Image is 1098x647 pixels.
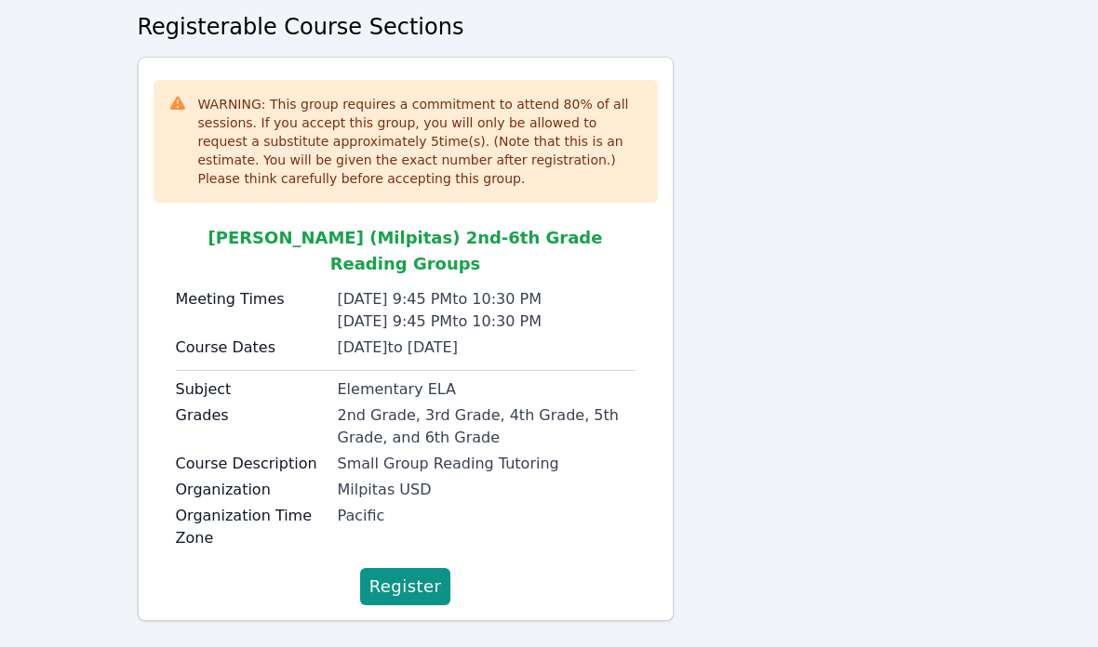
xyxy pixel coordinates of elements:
[338,337,636,359] div: [DATE] to [DATE]
[360,568,451,605] button: Register
[176,378,327,401] label: Subject
[338,505,636,527] div: Pacific
[198,95,643,188] div: WARNING: This group requires a commitment to attend 80 % of all sessions. If you accept this grou...
[369,574,442,600] span: Register
[338,479,636,501] div: Milpitas USD
[176,505,327,549] label: Organization Time Zone
[338,404,636,449] div: 2nd Grade, 3rd Grade, 4th Grade, 5th Grade, and 6th Grade
[208,228,603,273] span: [PERSON_NAME] (Milpitas) 2nd-6th Grade Reading Groups
[338,453,636,475] div: Small Group Reading Tutoring
[176,404,327,427] label: Grades
[338,288,636,310] div: [DATE] 9:45 PM to 10:30 PM
[338,310,636,333] div: [DATE] 9:45 PM to 10:30 PM
[176,453,327,475] label: Course Description
[338,378,636,401] div: Elementary ELA
[176,337,327,359] label: Course Dates
[176,479,327,501] label: Organization
[138,12,961,42] h2: Registerable Course Sections
[176,288,327,310] label: Meeting Times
